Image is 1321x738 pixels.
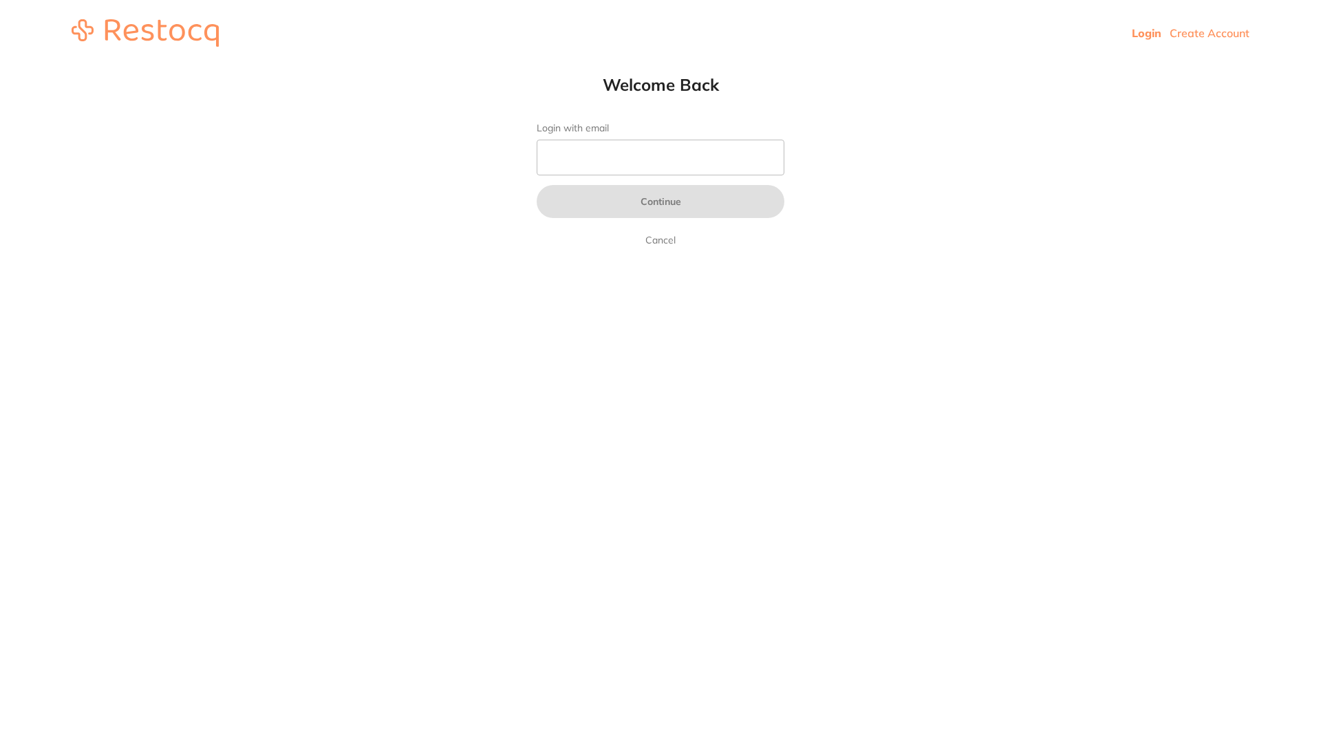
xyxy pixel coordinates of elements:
h1: Welcome Back [509,74,812,95]
a: Cancel [643,232,678,248]
img: restocq_logo.svg [72,19,219,47]
a: Create Account [1170,26,1249,40]
label: Login with email [537,122,784,134]
a: Login [1132,26,1161,40]
button: Continue [537,185,784,218]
